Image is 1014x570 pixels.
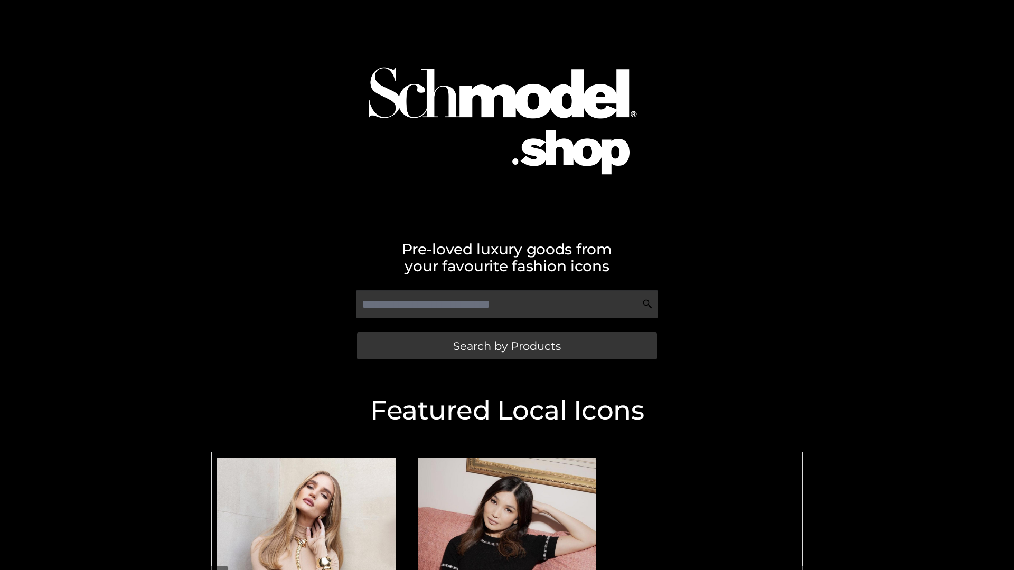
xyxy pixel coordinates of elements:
[206,241,808,274] h2: Pre-loved luxury goods from your favourite fashion icons
[453,340,561,351] span: Search by Products
[642,299,653,309] img: Search Icon
[206,397,808,424] h2: Featured Local Icons​
[357,332,657,359] a: Search by Products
